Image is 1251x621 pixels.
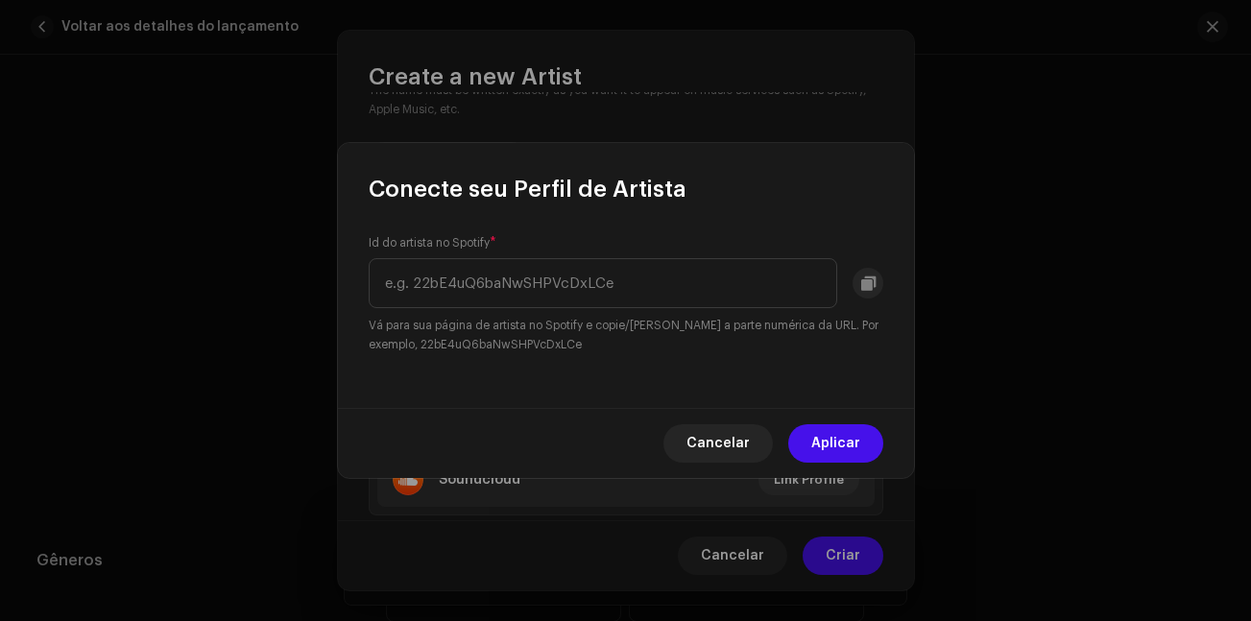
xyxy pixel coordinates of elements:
[369,174,686,204] span: Conecte seu Perfil de Artista
[369,316,883,354] small: Vá para sua página de artista no Spotify e copie/[PERSON_NAME] a parte numérica da URL. Por exemp...
[686,424,750,463] span: Cancelar
[811,424,860,463] span: Aplicar
[788,424,883,463] button: Aplicar
[663,424,773,463] button: Cancelar
[369,235,496,251] label: Id do artista no Spotify
[369,258,837,308] input: e.g. 22bE4uQ6baNwSHPVcDxLCe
